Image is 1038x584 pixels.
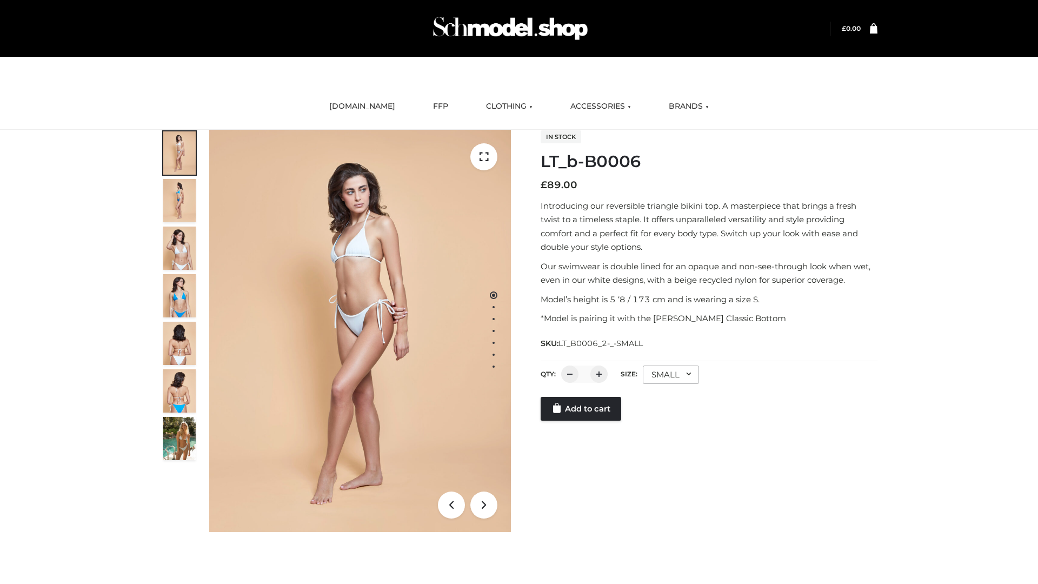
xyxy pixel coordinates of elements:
span: £ [842,24,846,32]
img: ArielClassicBikiniTop_CloudNine_AzureSky_OW114ECO_1-scaled.jpg [163,131,196,175]
img: Arieltop_CloudNine_AzureSky2.jpg [163,417,196,460]
bdi: 0.00 [842,24,861,32]
img: ArielClassicBikiniTop_CloudNine_AzureSky_OW114ECO_7-scaled.jpg [163,322,196,365]
span: £ [541,179,547,191]
a: [DOMAIN_NAME] [321,95,403,118]
a: CLOTHING [478,95,541,118]
p: *Model is pairing it with the [PERSON_NAME] Classic Bottom [541,311,877,326]
span: LT_B0006_2-_-SMALL [558,339,643,348]
a: £0.00 [842,24,861,32]
label: Size: [621,370,637,378]
p: Our swimwear is double lined for an opaque and non-see-through look when wet, even in our white d... [541,260,877,287]
div: SMALL [643,366,699,384]
p: Model’s height is 5 ‘8 / 173 cm and is wearing a size S. [541,293,877,307]
a: ACCESSORIES [562,95,639,118]
span: SKU: [541,337,644,350]
span: In stock [541,130,581,143]
a: FFP [425,95,456,118]
a: Add to cart [541,397,621,421]
h1: LT_b-B0006 [541,152,877,171]
bdi: 89.00 [541,179,577,191]
img: ArielClassicBikiniTop_CloudNine_AzureSky_OW114ECO_8-scaled.jpg [163,369,196,413]
img: Schmodel Admin 964 [429,7,591,50]
p: Introducing our reversible triangle bikini top. A masterpiece that brings a fresh twist to a time... [541,199,877,254]
img: ArielClassicBikiniTop_CloudNine_AzureSky_OW114ECO_4-scaled.jpg [163,274,196,317]
img: ArielClassicBikiniTop_CloudNine_AzureSky_OW114ECO_3-scaled.jpg [163,227,196,270]
img: ArielClassicBikiniTop_CloudNine_AzureSky_OW114ECO_2-scaled.jpg [163,179,196,222]
label: QTY: [541,370,556,378]
a: BRANDS [661,95,717,118]
img: ArielClassicBikiniTop_CloudNine_AzureSky_OW114ECO_1 [209,130,511,532]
